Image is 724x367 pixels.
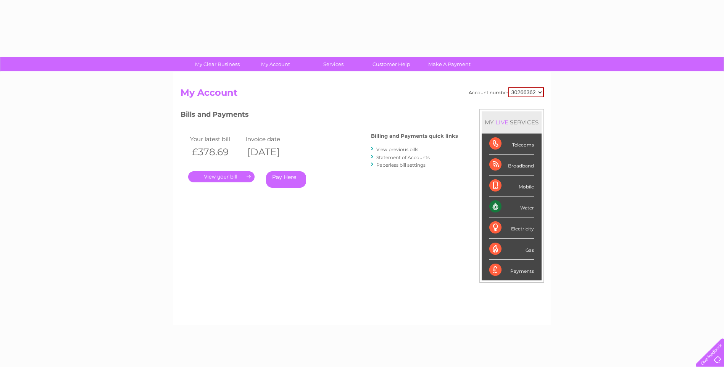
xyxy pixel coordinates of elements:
a: Statement of Accounts [376,155,430,160]
div: Water [489,196,534,217]
div: Account number [469,87,544,97]
a: . [188,171,255,182]
div: Broadband [489,155,534,175]
h3: Bills and Payments [181,109,458,122]
a: Make A Payment [418,57,481,71]
div: MY SERVICES [482,111,542,133]
div: Telecoms [489,134,534,155]
a: My Account [244,57,307,71]
div: Gas [489,239,534,260]
a: Services [302,57,365,71]
div: LIVE [494,119,510,126]
a: Paperless bill settings [376,162,426,168]
a: Customer Help [360,57,423,71]
h4: Billing and Payments quick links [371,133,458,139]
a: Pay Here [266,171,306,188]
div: Payments [489,260,534,280]
th: £378.69 [188,144,243,160]
h2: My Account [181,87,544,102]
td: Invoice date [243,134,299,144]
div: Electricity [489,217,534,238]
div: Mobile [489,175,534,196]
td: Your latest bill [188,134,243,144]
a: View previous bills [376,146,418,152]
th: [DATE] [243,144,299,160]
a: My Clear Business [186,57,249,71]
